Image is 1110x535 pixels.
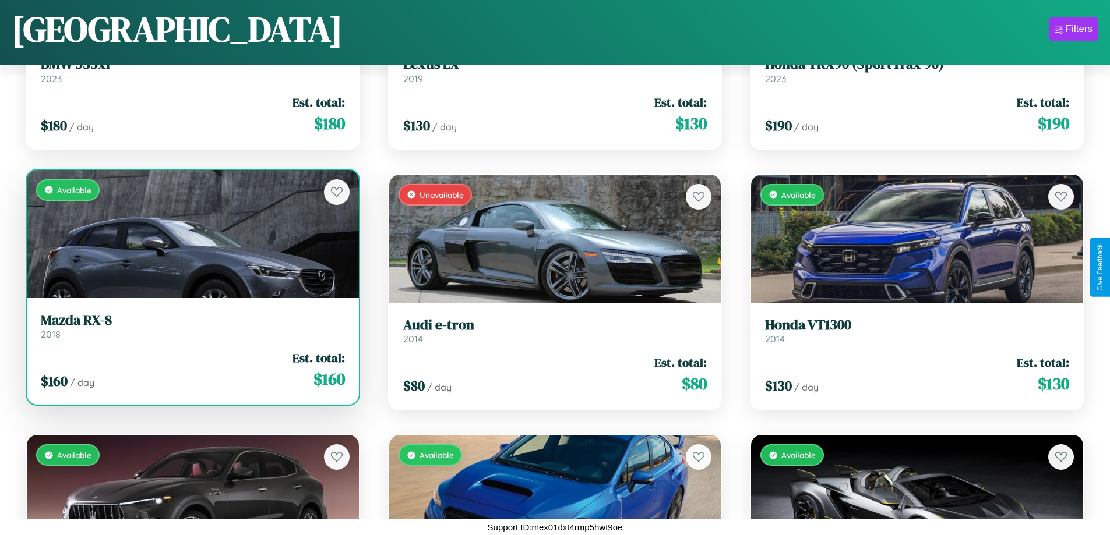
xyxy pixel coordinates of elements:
span: Est. total: [293,94,345,111]
span: $ 80 [682,372,707,395]
span: $ 130 [1038,372,1069,395]
h3: Honda TRX90 (SportTrax 90) [765,56,1069,73]
span: Available [781,190,816,200]
span: Available [781,450,816,460]
span: / day [70,377,94,388]
div: Filters [1066,23,1093,35]
span: $ 80 [403,376,425,395]
span: Unavailable [420,190,464,200]
h3: Mazda RX-8 [41,312,345,329]
span: / day [432,121,457,133]
h3: Audi e-tron [403,317,707,334]
span: $ 130 [403,116,430,135]
a: Audi e-tron2014 [403,317,707,345]
span: Est. total: [654,354,707,371]
span: Available [57,450,91,460]
span: $ 180 [41,116,67,135]
span: $ 190 [1038,112,1069,135]
span: / day [69,121,94,133]
span: 2023 [765,73,786,84]
span: 2019 [403,73,423,84]
span: Est. total: [293,349,345,366]
span: $ 180 [314,112,345,135]
div: Give Feedback [1096,244,1104,291]
span: $ 190 [765,116,792,135]
span: / day [794,381,819,393]
span: Available [57,185,91,195]
span: / day [794,121,819,133]
h3: Lexus LX [403,56,707,73]
span: $ 130 [675,112,707,135]
span: Est. total: [1017,94,1069,111]
span: $ 160 [313,367,345,391]
h1: [GEOGRAPHIC_DATA] [12,5,343,53]
p: Support ID: mex01dxt4rmp5hwt9oe [488,519,623,535]
span: 2018 [41,328,61,340]
span: Available [420,450,454,460]
a: Mazda RX-82018 [41,312,345,341]
a: Lexus LX2019 [403,56,707,84]
span: Est. total: [654,94,707,111]
a: Honda TRX90 (SportTrax 90)2023 [765,56,1069,84]
a: Honda VT13002014 [765,317,1069,345]
h3: Honda VT1300 [765,317,1069,334]
span: 2014 [765,333,785,345]
span: 2023 [41,73,62,84]
a: BMW 535xi2023 [41,56,345,84]
span: / day [427,381,452,393]
span: Est. total: [1017,354,1069,371]
span: $ 160 [41,371,68,391]
button: Filters [1049,17,1098,41]
span: $ 130 [765,376,792,395]
h3: BMW 535xi [41,56,345,73]
span: 2014 [403,333,423,345]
